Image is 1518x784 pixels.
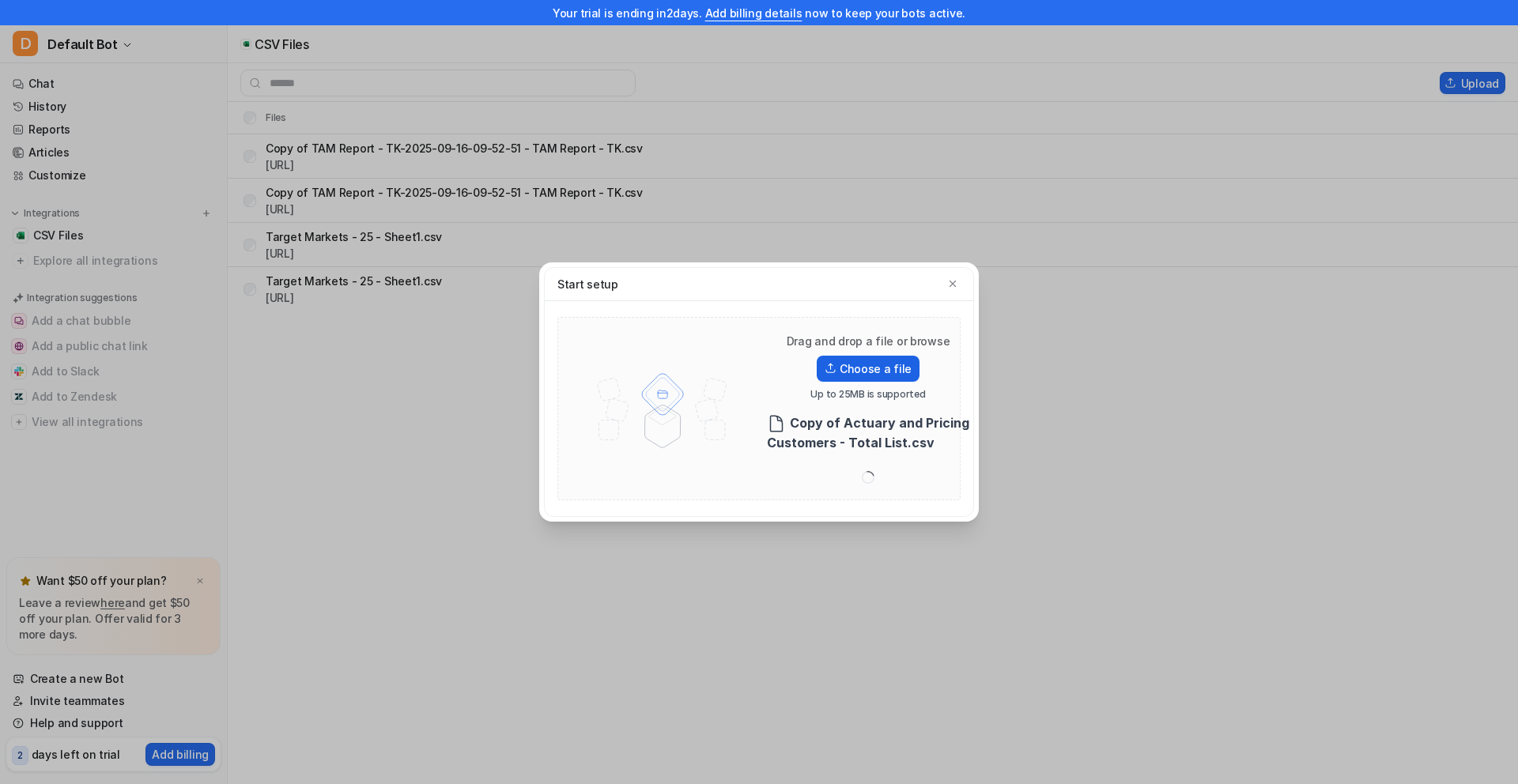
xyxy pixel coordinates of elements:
p: Start setup [557,276,618,292]
p: Up to 25MB is supported [810,388,925,401]
img: Upload icon [825,363,836,374]
p: Drag and drop a file or browse [787,334,950,349]
img: File upload illustration [574,353,751,464]
b: Copy of Actuary and Pricing Customers - Total List.csv [767,415,969,451]
label: Choose a file [817,356,919,382]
